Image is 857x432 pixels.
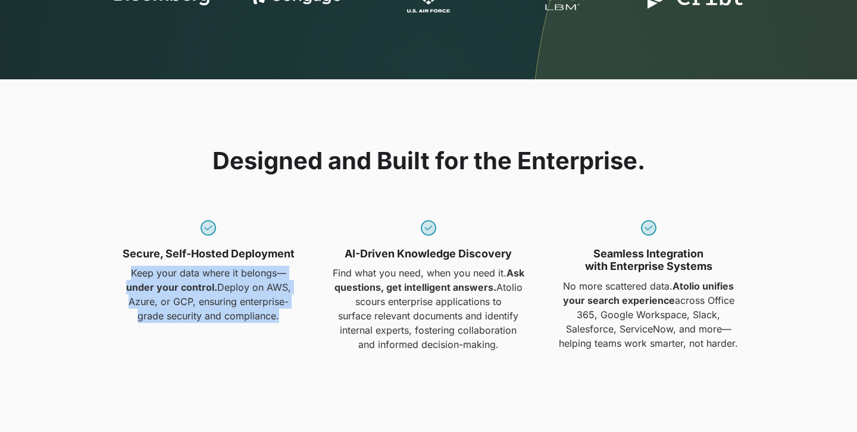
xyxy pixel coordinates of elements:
strong: Seamless Integration with Enterprise Systems [585,247,712,273]
strong: AI-Driven Knowledge Discovery [345,247,512,260]
strong: Secure, Self-Hosted Deployment [123,247,295,260]
strong: under your control. [126,281,217,293]
iframe: Chat Widget [797,375,857,432]
p: Find what you need, when you need it. Atolio scours enterprise applications to surface relevant d... [326,266,531,352]
h2: Designed and Built for the Enterprise. [212,147,645,175]
strong: Ask questions, get intelligent answers. [334,267,524,293]
p: Keep your data where it belongs— Deploy on AWS, Azure, or GCP, ensuring enterprise-grade security... [106,266,312,323]
p: No more scattered data. across Office 365, Google Workspace, Slack, Salesforce, ServiceNow, and m... [546,279,752,350]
